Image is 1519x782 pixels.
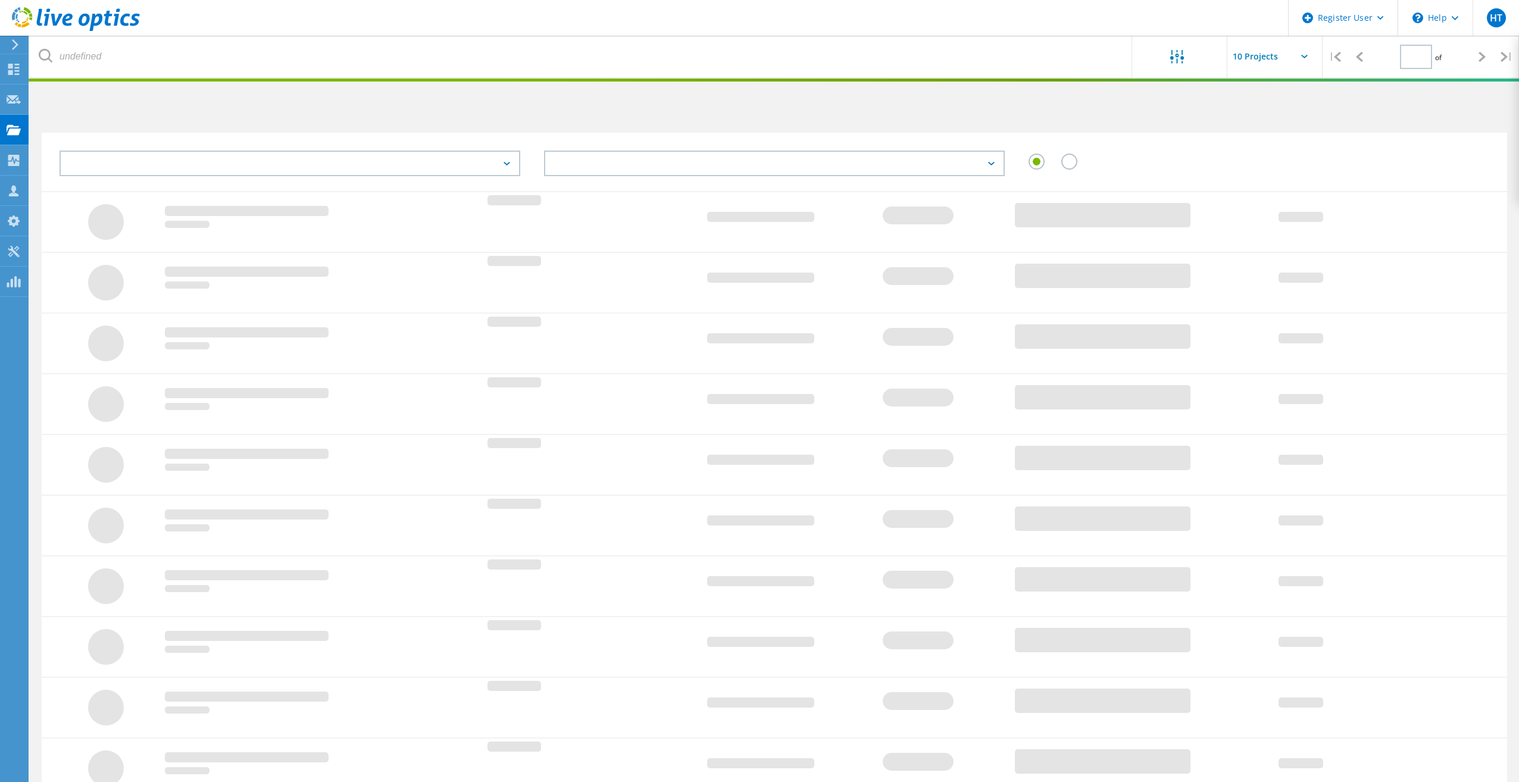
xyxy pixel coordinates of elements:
[1490,13,1502,23] span: HT
[1412,12,1423,23] svg: \n
[12,25,140,33] a: Live Optics Dashboard
[30,36,1133,77] input: undefined
[1435,52,1442,62] span: of
[1323,36,1347,78] div: |
[1495,36,1519,78] div: |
